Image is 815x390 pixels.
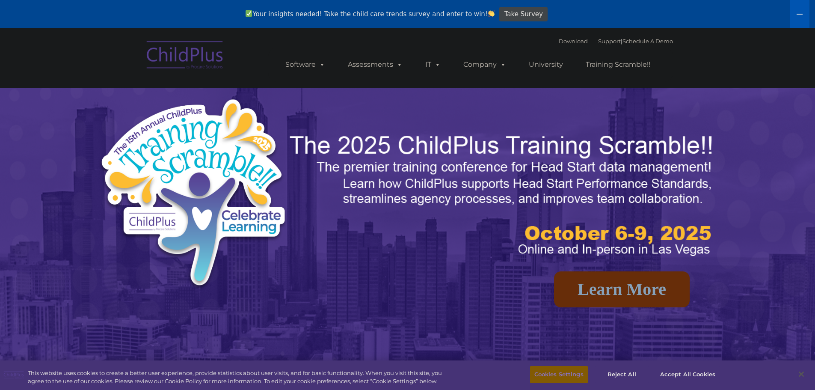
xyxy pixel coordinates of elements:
a: University [520,56,572,73]
button: Close [792,365,811,384]
a: IT [417,56,449,73]
button: Reject All [595,366,649,383]
div: This website uses cookies to create a better user experience, provide statistics about user visit... [28,369,448,386]
button: Accept All Cookies [656,366,720,383]
button: Cookies Settings [530,366,588,383]
font: | [559,38,673,45]
a: Download [559,38,588,45]
a: Company [455,56,515,73]
a: Software [277,56,334,73]
img: 👏 [488,10,495,17]
img: ✅ [246,10,252,17]
a: Training Scramble!! [577,56,659,73]
span: Take Survey [504,7,543,22]
a: Assessments [339,56,411,73]
a: Schedule A Demo [622,38,673,45]
a: Support [598,38,621,45]
img: ChildPlus by Procare Solutions [142,35,228,78]
a: Take Survey [499,7,548,22]
a: Learn More [554,271,690,307]
span: Your insights needed! Take the child care trends survey and enter to win! [242,6,498,22]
